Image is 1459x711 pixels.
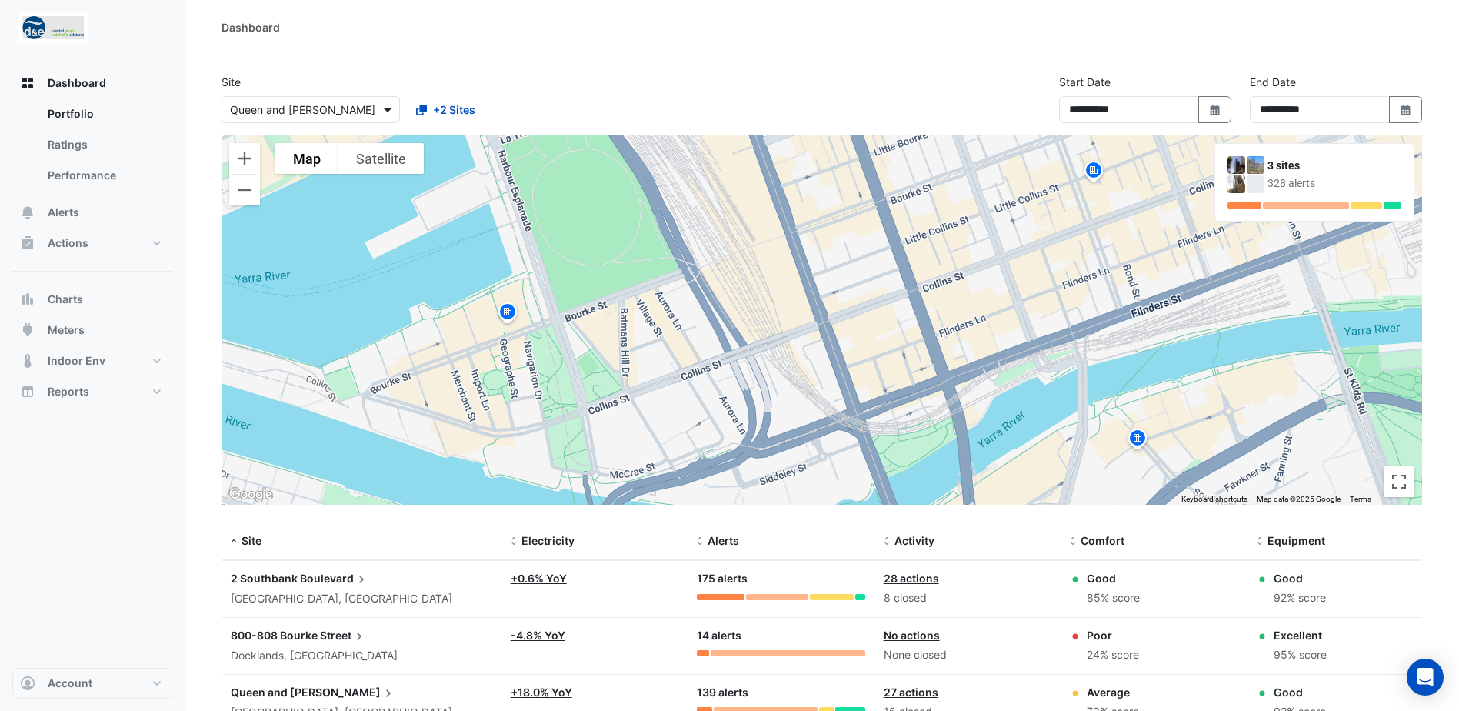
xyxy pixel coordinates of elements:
[20,75,35,91] app-icon: Dashboard
[35,129,172,160] a: Ratings
[12,376,172,407] button: Reports
[1384,466,1414,497] button: Toggle fullscreen view
[35,160,172,191] a: Performance
[48,676,92,691] span: Account
[231,629,318,642] span: 800-808 Bourke
[12,315,172,345] button: Meters
[1125,427,1150,454] img: site-pin.svg
[1227,156,1245,174] img: 2 Southbank Boulevard
[225,485,276,505] a: Open this area in Google Maps (opens a new window)
[12,68,172,98] button: Dashboard
[48,292,83,307] span: Charts
[222,19,280,35] div: Dashboard
[1087,570,1140,586] div: Good
[290,684,396,701] span: [PERSON_NAME]
[511,572,567,585] a: +0.6% YoY
[1250,74,1296,90] label: End Date
[229,175,260,205] button: Zoom out
[511,629,565,642] a: -4.8% YoY
[300,570,369,587] span: Boulevard
[12,228,172,259] button: Actions
[521,534,575,547] span: Electricity
[697,570,864,588] div: 175 alerts
[1267,158,1401,174] div: 3 sites
[894,534,934,547] span: Activity
[320,627,367,644] span: Street
[884,646,1051,664] div: None closed
[12,668,172,699] button: Account
[697,684,864,702] div: 139 alerts
[225,485,276,505] img: Google
[1407,659,1444,696] div: Open Intercom Messenger
[1247,156,1264,174] img: 800-808 Bourke Street
[338,143,424,174] button: Show satellite imagery
[231,590,492,608] div: [GEOGRAPHIC_DATA], [GEOGRAPHIC_DATA]
[884,572,939,585] a: 28 actions
[48,353,105,369] span: Indoor Env
[1274,627,1327,643] div: Excellent
[275,143,338,174] button: Show street map
[48,75,106,91] span: Dashboard
[1274,684,1326,700] div: Good
[884,629,940,642] a: No actions
[1208,103,1222,116] fa-icon: Select Date
[48,205,79,220] span: Alerts
[495,301,520,328] img: site-pin.svg
[511,686,572,699] a: +18.0% YoY
[884,686,938,699] a: 27 actions
[1274,646,1327,664] div: 95% score
[48,322,85,338] span: Meters
[1081,534,1124,547] span: Comfort
[20,235,35,251] app-icon: Actions
[12,197,172,228] button: Alerts
[697,627,864,645] div: 14 alerts
[1059,74,1111,90] label: Start Date
[1274,589,1326,607] div: 92% score
[12,345,172,376] button: Indoor Env
[12,98,172,197] div: Dashboard
[242,534,261,547] span: Site
[231,647,492,665] div: Docklands, [GEOGRAPHIC_DATA]
[18,12,88,43] img: Company Logo
[708,534,739,547] span: Alerts
[48,235,88,251] span: Actions
[433,102,475,118] span: +2 Sites
[1087,646,1139,664] div: 24% score
[20,205,35,220] app-icon: Alerts
[231,686,288,699] span: Queen and
[35,98,172,129] a: Portfolio
[1087,684,1139,700] div: Average
[1087,589,1140,607] div: 85% score
[20,292,35,307] app-icon: Charts
[1087,627,1139,643] div: Poor
[222,74,241,90] label: Site
[229,143,260,174] button: Zoom in
[231,572,298,585] span: 2 Southbank
[1257,495,1341,503] span: Map data ©2025 Google
[48,384,89,399] span: Reports
[1181,494,1247,505] button: Keyboard shortcuts
[1267,534,1325,547] span: Equipment
[20,322,35,338] app-icon: Meters
[1274,570,1326,586] div: Good
[884,589,1051,607] div: 8 closed
[1350,495,1371,503] a: Terms
[406,96,485,123] button: +2 Sites
[1399,103,1413,116] fa-icon: Select Date
[1081,159,1106,186] img: site-pin.svg
[20,384,35,399] app-icon: Reports
[1267,175,1401,192] div: 328 alerts
[20,353,35,369] app-icon: Indoor Env
[12,284,172,315] button: Charts
[1227,175,1245,193] img: Queen and Collins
